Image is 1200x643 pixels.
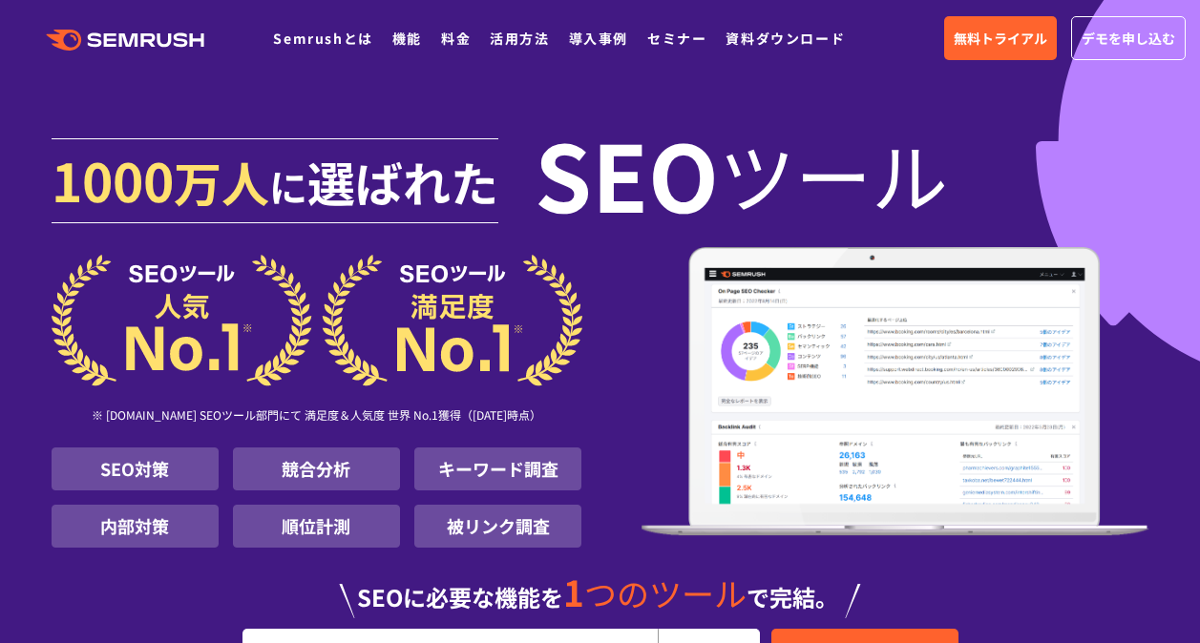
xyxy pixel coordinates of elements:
span: つのツール [584,570,747,616]
span: に [269,158,307,214]
a: 資料ダウンロード [726,29,845,48]
li: キーワード調査 [414,447,581,490]
a: デモを申し込む [1071,16,1186,60]
li: 被リンク調査 [414,505,581,548]
a: Semrushとは [273,29,372,48]
a: 導入事例 [569,29,628,48]
span: デモを申し込む [1082,28,1175,49]
li: 順位計測 [233,505,400,548]
a: 料金 [441,29,471,48]
li: SEO対策 [52,447,219,490]
div: SEOに必要な機能を [52,555,1149,618]
span: 1000 [52,141,174,218]
li: 競合分析 [233,447,400,490]
a: 機能 [392,29,422,48]
a: 無料トライアル [944,16,1057,60]
span: SEO [535,135,719,212]
div: ※ [DOMAIN_NAME] SEOツール部門にて 満足度＆人気度 世界 No.1獲得（[DATE]時点） [52,386,582,447]
a: 活用方法 [490,29,549,48]
span: 無料トライアル [954,28,1047,49]
span: で完結。 [747,580,838,613]
span: 1 [563,566,584,617]
span: 選ばれた [307,147,498,216]
span: 万人 [174,147,269,216]
li: 内部対策 [52,505,219,548]
span: ツール [719,135,948,212]
a: セミナー [647,29,706,48]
